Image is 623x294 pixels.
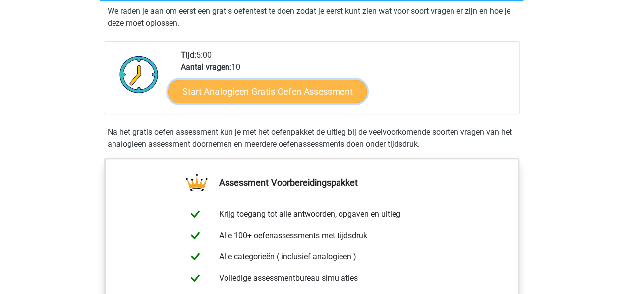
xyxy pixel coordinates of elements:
[104,126,520,150] div: Na het gratis oefen assessment kun je met het oefenpakket de uitleg bij de veelvoorkomende soorte...
[168,79,367,103] a: Start Analogieen Gratis Oefen Assessment
[173,49,519,114] div: 5:00 10
[114,49,164,99] img: Klok
[181,50,196,60] b: Tijd:
[181,62,231,72] b: Aantal vragen:
[108,5,516,29] p: We raden je aan om eerst een gratis oefentest te doen zodat je eerst kunt zien wat voor soort vra...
